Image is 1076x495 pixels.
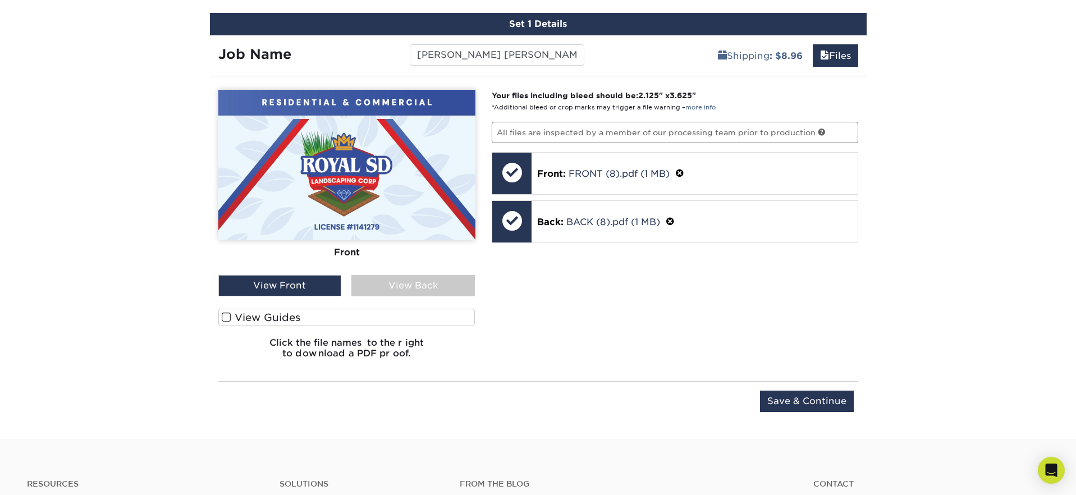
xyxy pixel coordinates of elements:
[820,51,829,61] span: files
[685,104,716,111] a: more info
[1038,457,1065,484] div: Open Intercom Messenger
[537,168,566,179] span: Front:
[280,479,443,489] h4: Solutions
[492,91,696,100] strong: Your files including bleed should be: " x "
[492,122,858,143] p: All files are inspected by a member of our processing team prior to production.
[711,44,810,67] a: Shipping: $8.96
[460,479,783,489] h4: From the Blog
[218,309,475,326] label: View Guides
[537,217,564,227] span: Back:
[218,337,475,368] h6: Click the file names to the right to download a PDF proof.
[670,91,692,100] span: 3.625
[718,51,727,61] span: shipping
[760,391,854,412] input: Save & Continue
[566,217,660,227] a: BACK (8).pdf (1 MB)
[210,13,867,35] div: Set 1 Details
[813,44,858,67] a: Files
[770,51,803,61] b: : $8.96
[218,275,342,296] div: View Front
[569,168,670,179] a: FRONT (8).pdf (1 MB)
[813,479,1049,489] a: Contact
[351,275,475,296] div: View Back
[492,104,716,111] small: *Additional bleed or crop marks may trigger a file warning –
[218,240,475,265] div: Front
[27,479,263,489] h4: Resources
[410,44,584,66] input: Enter a job name
[3,461,95,491] iframe: Google Customer Reviews
[218,46,291,62] strong: Job Name
[638,91,659,100] span: 2.125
